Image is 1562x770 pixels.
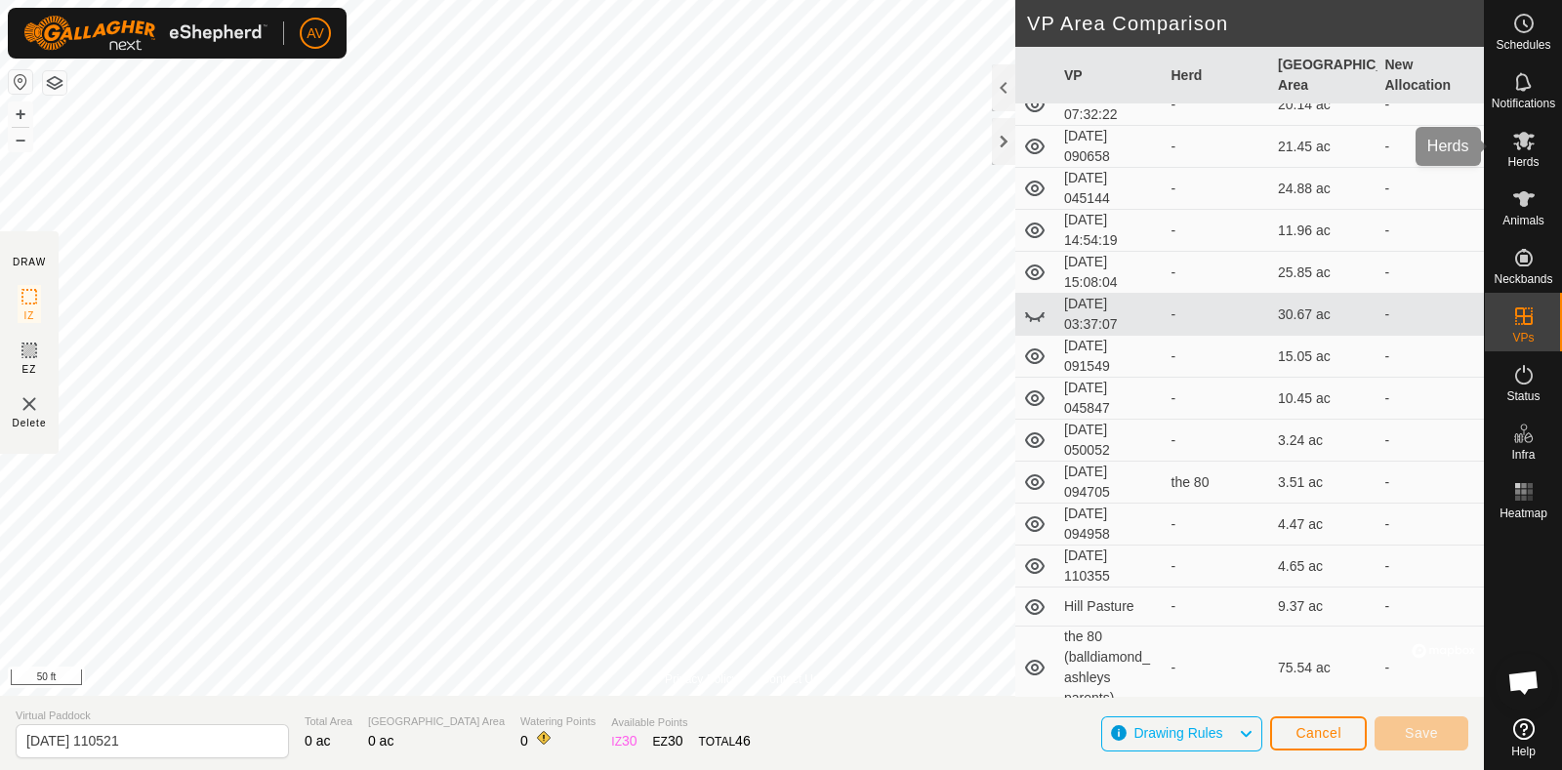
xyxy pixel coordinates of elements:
[1270,546,1377,588] td: 4.65 ac
[1377,378,1485,420] td: -
[1056,504,1164,546] td: [DATE] 094958
[1270,378,1377,420] td: 10.45 ac
[1295,725,1341,741] span: Cancel
[1056,336,1164,378] td: [DATE] 091549
[1496,39,1550,51] span: Schedules
[611,731,637,751] div: IZ
[1377,588,1485,627] td: -
[1171,346,1263,367] div: -
[1511,449,1535,461] span: Infra
[1056,294,1164,336] td: [DATE] 03:37:07
[9,128,32,151] button: –
[1512,332,1534,344] span: VPs
[1377,84,1485,126] td: -
[1377,462,1485,504] td: -
[305,713,352,730] span: Total Area
[668,733,683,749] span: 30
[368,733,393,749] span: 0 ac
[1270,126,1377,168] td: 21.45 ac
[1056,84,1164,126] td: [DATE] 07:32:22
[305,733,330,749] span: 0 ac
[1375,716,1468,750] button: Save
[1171,95,1263,115] div: -
[1270,420,1377,462] td: 3.24 ac
[1270,47,1377,104] th: [GEOGRAPHIC_DATA] Area
[1405,725,1438,741] span: Save
[1377,210,1485,252] td: -
[1270,336,1377,378] td: 15.05 ac
[1056,546,1164,588] td: [DATE] 110355
[1171,596,1263,617] div: -
[1507,156,1539,168] span: Herds
[1171,179,1263,199] div: -
[1171,263,1263,283] div: -
[1377,294,1485,336] td: -
[1270,210,1377,252] td: 11.96 ac
[622,733,637,749] span: 30
[1056,420,1164,462] td: [DATE] 050052
[1377,126,1485,168] td: -
[1377,504,1485,546] td: -
[1056,210,1164,252] td: [DATE] 14:54:19
[1270,252,1377,294] td: 25.85 ac
[307,23,324,44] span: AV
[1502,215,1544,226] span: Animals
[1056,378,1164,420] td: [DATE] 045847
[1377,168,1485,210] td: -
[1494,273,1552,285] span: Neckbands
[1171,658,1263,678] div: -
[1171,388,1263,409] div: -
[1270,294,1377,336] td: 30.67 ac
[735,733,751,749] span: 46
[520,713,596,730] span: Watering Points
[1171,472,1263,493] div: the 80
[1270,168,1377,210] td: 24.88 ac
[665,670,738,688] a: Privacy Policy
[1056,462,1164,504] td: [DATE] 094705
[1270,627,1377,709] td: 75.54 ac
[1500,507,1547,519] span: Heatmap
[22,362,37,377] span: EZ
[16,708,289,724] span: Virtual Paddock
[9,70,32,94] button: Reset Map
[1164,47,1271,104] th: Herd
[23,16,267,51] img: Gallagher Logo
[653,731,683,751] div: EZ
[1133,725,1222,741] span: Drawing Rules
[1056,126,1164,168] td: [DATE] 090658
[1027,12,1484,35] h2: VP Area Comparison
[1377,336,1485,378] td: -
[1270,84,1377,126] td: 20.14 ac
[1270,504,1377,546] td: 4.47 ac
[13,255,46,269] div: DRAW
[1171,514,1263,535] div: -
[1171,430,1263,451] div: -
[1377,546,1485,588] td: -
[9,102,32,126] button: +
[1377,252,1485,294] td: -
[1485,710,1562,765] a: Help
[1270,716,1367,750] button: Cancel
[1056,627,1164,709] td: the 80 (balldiamond_ashleys parents)
[1377,47,1485,104] th: New Allocation
[1171,304,1263,325] div: -
[1270,462,1377,504] td: 3.51 ac
[13,416,47,430] span: Delete
[1377,420,1485,462] td: -
[368,713,505,730] span: [GEOGRAPHIC_DATA] Area
[1056,47,1164,104] th: VP
[1056,252,1164,294] td: [DATE] 15:08:04
[1270,588,1377,627] td: 9.37 ac
[1171,221,1263,241] div: -
[1056,588,1164,627] td: Hill Pasture
[1171,137,1263,157] div: -
[1171,556,1263,577] div: -
[1492,98,1555,109] span: Notifications
[1495,653,1553,711] div: Open chat
[520,733,528,749] span: 0
[1511,746,1536,757] span: Help
[24,308,35,323] span: IZ
[1377,627,1485,709] td: -
[18,392,41,416] img: VP
[761,670,819,688] a: Contact Us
